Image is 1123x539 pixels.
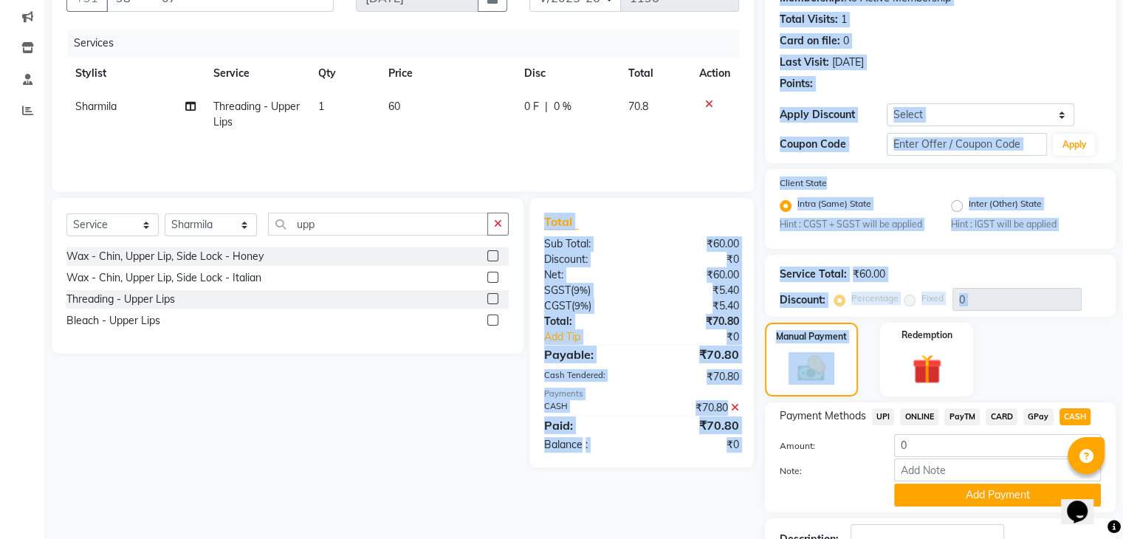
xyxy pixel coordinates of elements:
button: Apply [1053,134,1095,156]
th: Action [690,57,739,90]
label: Amount: [769,439,883,453]
div: Apply Discount [780,107,887,123]
span: 0 % [554,99,571,114]
div: Wax - Chin, Upper Lip, Side Lock - Italian [66,270,261,286]
div: ₹70.80 [642,416,750,434]
div: Service Total: [780,267,847,282]
div: ₹60.00 [642,236,750,252]
div: Threading - Upper Lips [66,292,175,307]
a: Add Tip [533,329,659,345]
div: ₹60.00 [642,267,750,283]
div: Total: [533,314,642,329]
div: Coupon Code [780,137,887,152]
div: Last Visit: [780,55,829,70]
small: Hint : CGST + SGST will be applied [780,218,930,231]
span: 60 [388,100,399,113]
span: 9% [574,300,588,312]
div: ₹70.80 [642,314,750,329]
th: Service [205,57,309,90]
span: ONLINE [900,408,938,425]
button: Add Payment [894,484,1101,507]
div: ₹70.80 [642,346,750,363]
div: ₹0 [642,252,750,267]
div: 0 [843,33,849,49]
input: Amount [894,434,1101,457]
div: ₹0 [642,437,750,453]
div: ₹70.80 [642,400,750,416]
span: 9% [574,284,588,296]
div: ( ) [533,298,642,314]
img: _cash.svg [789,352,834,385]
input: Enter Offer / Coupon Code [887,133,1048,156]
div: Points: [780,76,813,92]
div: ₹60.00 [853,267,885,282]
span: SGST [544,284,571,297]
div: Services [68,30,750,57]
span: UPI [872,408,895,425]
small: Hint : IGST will be applied [951,218,1101,231]
div: ₹0 [659,329,749,345]
th: Disc [515,57,619,90]
label: Fixed [921,292,944,305]
div: 1 [841,12,847,27]
div: Payments [544,388,739,400]
span: CARD [986,408,1017,425]
div: Total Visits: [780,12,838,27]
div: ( ) [533,283,642,298]
input: Search or Scan [268,213,488,236]
div: ₹5.40 [642,283,750,298]
span: 70.8 [628,100,648,113]
span: CASH [1060,408,1091,425]
span: Sharmila [75,100,117,113]
label: Intra (Same) State [797,197,871,215]
div: Cash Tendered: [533,369,642,385]
label: Inter (Other) State [969,197,1042,215]
label: Manual Payment [776,330,847,343]
th: Price [379,57,515,90]
span: | [545,99,548,114]
input: Add Note [894,459,1101,481]
div: [DATE] [832,55,864,70]
span: PayTM [944,408,980,425]
span: Payment Methods [780,408,866,424]
div: Discount: [780,292,825,308]
div: ₹70.80 [642,369,750,385]
th: Qty [309,57,379,90]
div: Paid: [533,416,642,434]
div: CASH [533,400,642,416]
img: _gift.svg [903,351,951,388]
span: CGST [544,299,571,312]
label: Percentage [851,292,899,305]
div: Bleach - Upper Lips [66,313,160,329]
span: Threading - Upper Lips [213,100,300,128]
label: Redemption [902,329,952,342]
div: Payable: [533,346,642,363]
div: Wax - Chin, Upper Lip, Side Lock - Honey [66,249,264,264]
iframe: chat widget [1061,480,1108,524]
div: Balance : [533,437,642,453]
label: Note: [769,464,883,478]
th: Stylist [66,57,205,90]
div: Card on file: [780,33,840,49]
span: Total [544,214,578,230]
div: Discount: [533,252,642,267]
div: Sub Total: [533,236,642,252]
label: Client State [780,176,827,190]
span: 0 F [524,99,539,114]
div: Net: [533,267,642,283]
span: 1 [318,100,324,113]
th: Total [619,57,690,90]
div: ₹5.40 [642,298,750,314]
span: GPay [1023,408,1054,425]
